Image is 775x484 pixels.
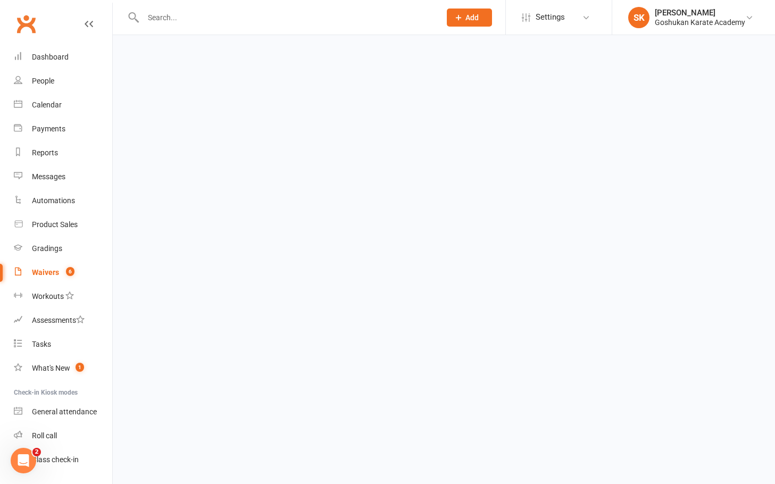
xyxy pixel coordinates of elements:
[32,407,97,416] div: General attendance
[32,172,65,181] div: Messages
[32,431,57,440] div: Roll call
[14,448,112,472] a: Class kiosk mode
[14,189,112,213] a: Automations
[32,220,78,229] div: Product Sales
[14,424,112,448] a: Roll call
[14,285,112,308] a: Workouts
[32,448,41,456] span: 2
[32,148,58,157] div: Reports
[32,455,79,464] div: Class check-in
[14,117,112,141] a: Payments
[14,400,112,424] a: General attendance kiosk mode
[66,267,74,276] span: 6
[447,9,492,27] button: Add
[32,244,62,253] div: Gradings
[14,165,112,189] a: Messages
[32,101,62,109] div: Calendar
[32,53,69,61] div: Dashboard
[32,292,64,301] div: Workouts
[32,124,65,133] div: Payments
[14,356,112,380] a: What's New1
[655,8,745,18] div: [PERSON_NAME]
[14,261,112,285] a: Waivers 6
[11,448,36,473] iframe: Intercom live chat
[14,45,112,69] a: Dashboard
[32,196,75,205] div: Automations
[465,13,479,22] span: Add
[628,7,649,28] div: SK
[14,308,112,332] a: Assessments
[536,5,565,29] span: Settings
[140,10,433,25] input: Search...
[14,213,112,237] a: Product Sales
[14,69,112,93] a: People
[32,268,59,277] div: Waivers
[14,237,112,261] a: Gradings
[32,340,51,348] div: Tasks
[32,316,85,324] div: Assessments
[14,332,112,356] a: Tasks
[14,93,112,117] a: Calendar
[32,77,54,85] div: People
[655,18,745,27] div: Goshukan Karate Academy
[32,364,70,372] div: What's New
[76,363,84,372] span: 1
[14,141,112,165] a: Reports
[13,11,39,37] a: Clubworx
